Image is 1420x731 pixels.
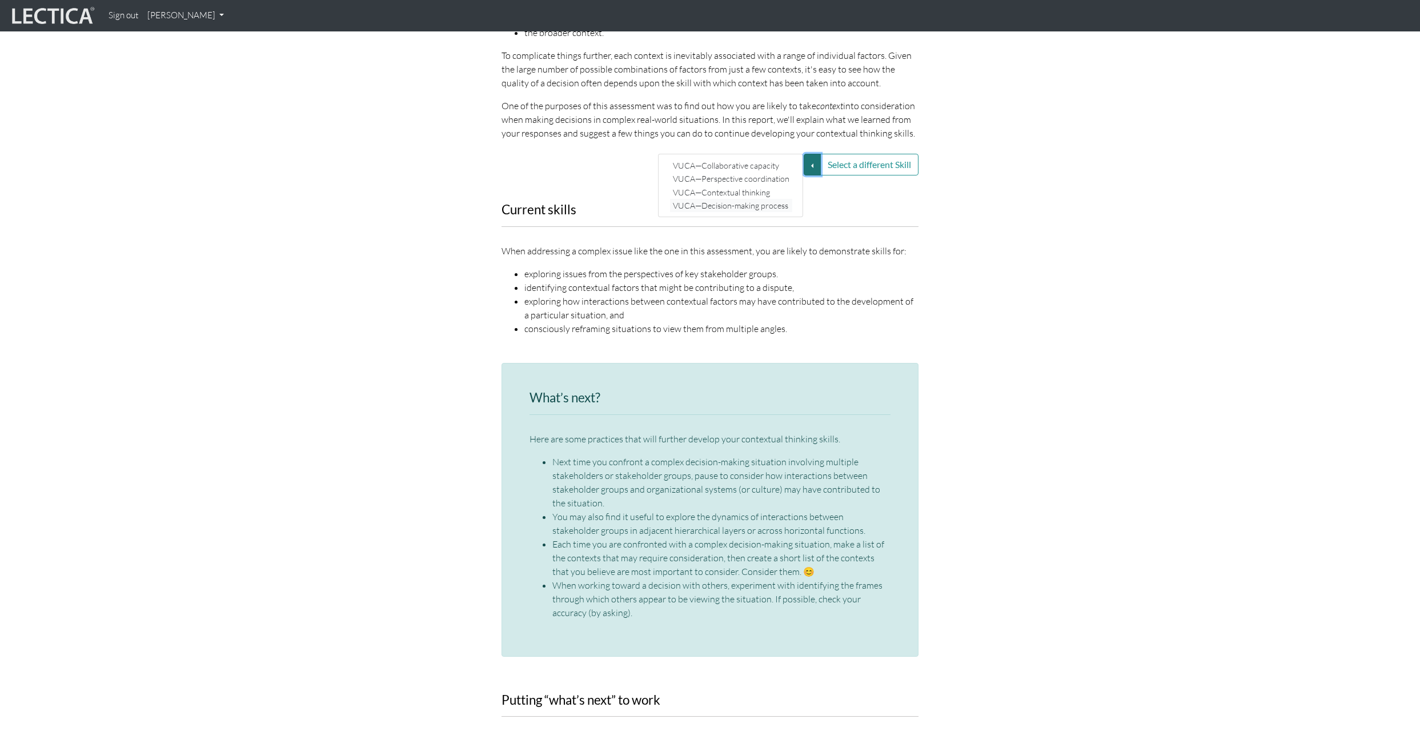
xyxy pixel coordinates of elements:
[670,173,792,186] a: VUCA—Perspective coordination
[9,5,95,27] img: lecticalive
[524,322,918,335] li: consciously reframing situations to view them from multiple angles.
[104,5,143,27] a: Sign out
[820,154,918,175] button: Select a different Skill
[502,693,918,708] h3: Putting “what’s next” to work
[670,186,792,199] a: VUCA—Contextual thinking
[670,159,792,172] a: VUCA—Collaborative capacity
[143,5,228,27] a: [PERSON_NAME]
[524,267,918,281] li: exploring issues from the perspectives of key stakeholder groups.
[524,294,918,322] li: exploring how interactions between contextual factors may have contributed to the development of ...
[502,49,918,90] p: To complicate things further, each context is inevitably associated with a range of individual fa...
[502,99,918,140] p: One of the purposes of this assessment was to find out how you are likely to take into considerat...
[670,199,792,212] a: VUCA—Decision-making process
[502,203,918,217] h3: Current skills
[502,244,918,258] p: When addressing a complex issue like the one in this assessment, you are likely to demonstrate sk...
[552,578,890,620] li: When working toward a decision with others, experiment with identifying the frames through which ...
[816,100,843,111] em: context
[524,281,918,294] li: identifying contextual factors that might be contributing to a dispute,
[552,537,890,578] li: Each time you are confronted with a complex decision-making situation, make a list of the context...
[552,455,890,510] li: Next time you confront a complex decision-making situation involving multiple stakeholders or sta...
[552,510,890,537] li: You may also find it useful to explore the dynamics of interactions between stakeholder groups in...
[530,391,890,405] h3: What’s next?
[524,26,918,39] li: the broader context.
[530,432,890,446] p: Here are some practices that will further develop your contextual thinking skills.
